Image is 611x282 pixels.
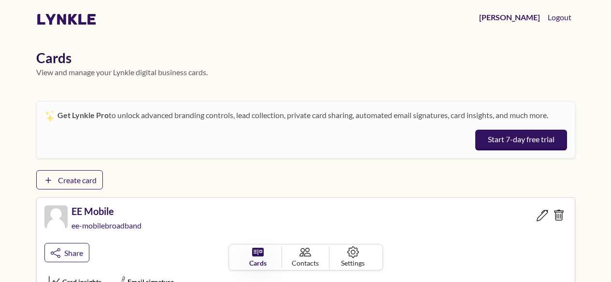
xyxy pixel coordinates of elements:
img: Lynkle card profile picture [44,205,68,228]
a: Share [44,243,89,262]
strong: Get Lynkle Pro [57,110,109,120]
button: Logout [544,8,575,27]
a: Lynkle card profile pictureEE Mobileee-mobilebroadband [44,205,143,239]
a: Contacts [282,246,329,268]
h1: Cards [36,50,575,67]
span: Contacts [292,258,319,268]
a: Settings [329,246,376,268]
h5: EE Mobile [71,205,143,217]
span: Cards [249,258,267,268]
a: lynkle [36,10,97,28]
a: Create card [36,170,103,189]
span: Share [64,248,83,257]
a: [PERSON_NAME] [475,8,544,27]
p: View and manage your Lynkle digital business cards. [36,67,575,78]
span: Settings [341,258,365,268]
span: Create card [58,175,97,185]
a: Edit [534,205,551,225]
a: Cards [235,246,282,268]
span: ee-mobilebroadband [71,221,143,230]
span: to unlock advanced branding controls, lead collection, private card sharing, automated email sign... [57,110,548,120]
button: Start 7-day free trial [475,130,567,151]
